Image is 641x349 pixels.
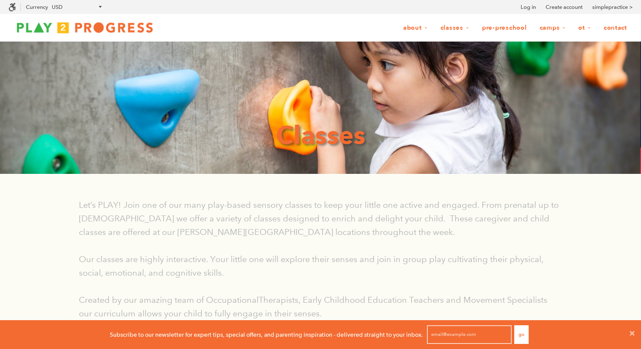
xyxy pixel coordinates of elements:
button: Go [514,325,529,344]
input: email@example.com [427,325,512,344]
a: About [398,20,433,36]
img: Play2Progress logo [8,19,161,36]
label: Currency [26,4,48,10]
a: Pre-Preschool [477,20,532,36]
a: Create account [546,3,582,11]
a: simplepractice > [592,3,633,11]
a: OT [573,20,596,36]
a: Classes [435,20,475,36]
a: Contact [598,20,633,36]
p: Our classes are highly interactive. Your little one will explore their senses and join in group p... [79,252,562,279]
a: Camps [534,20,571,36]
p: Created by our amazing team of OccupationalTherapists, Early Childhood Education Teachers and Mov... [79,293,562,320]
p: Let’s PLAY! Join one of our many play-based sensory classes to keep your little one active and en... [79,198,562,239]
a: Log in [521,3,536,11]
p: Subscribe to our newsletter for expert tips, special offers, and parenting inspiration - delivere... [110,330,423,339]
